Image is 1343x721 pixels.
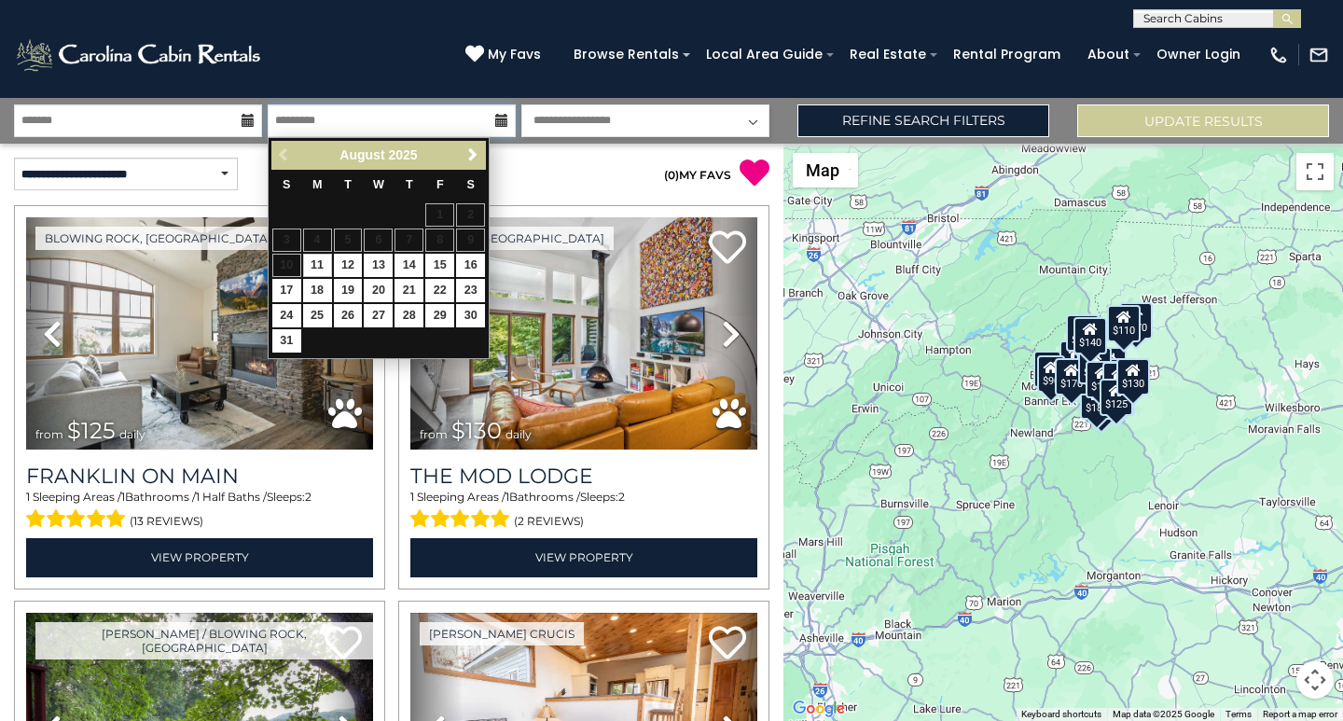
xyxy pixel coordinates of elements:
[664,168,679,182] span: ( )
[1037,354,1065,392] div: $90
[388,147,417,162] span: 2025
[395,279,423,302] a: 21
[303,304,332,327] a: 25
[312,178,323,191] span: Monday
[505,490,509,504] span: 1
[339,147,384,162] span: August
[1033,350,1061,387] div: $85
[806,160,839,180] span: Map
[303,279,332,302] a: 18
[1296,153,1334,190] button: Toggle fullscreen view
[344,178,352,191] span: Tuesday
[456,254,485,277] a: 16
[1021,708,1101,721] button: Keyboard shortcuts
[26,489,373,534] div: Sleeping Areas / Bathrooms / Sleeps:
[272,279,301,302] a: 17
[395,254,423,277] a: 14
[410,489,757,534] div: Sleeping Areas / Bathrooms / Sleeps:
[1296,661,1334,699] button: Map camera controls
[840,40,935,69] a: Real Estate
[1113,709,1214,719] span: Map data ©2025 Google
[618,490,625,504] span: 2
[436,178,444,191] span: Friday
[465,147,480,162] span: Next
[272,329,301,353] a: 31
[1055,358,1088,395] div: $170
[1225,709,1252,719] a: Terms
[1077,104,1329,137] button: Update Results
[283,178,290,191] span: Sunday
[1078,346,1112,383] div: $175
[1085,385,1118,423] div: $155
[797,104,1049,137] a: Refine Search Filters
[410,464,757,489] a: The Mod Lodge
[14,36,266,74] img: White-1-2.png
[564,40,688,69] a: Browse Rentals
[35,227,281,250] a: Blowing Rock, [GEOGRAPHIC_DATA]
[26,464,373,489] a: Franklin On Main
[1147,40,1250,69] a: Owner Login
[425,254,454,277] a: 15
[1116,358,1150,395] div: $130
[420,427,448,441] span: from
[420,227,614,250] a: Boone, [GEOGRAPHIC_DATA]
[1086,360,1119,397] div: $165
[410,490,414,504] span: 1
[425,304,454,327] a: 29
[130,509,203,534] span: (13 reviews)
[364,279,393,302] a: 20
[505,427,532,441] span: daily
[364,254,393,277] a: 13
[121,490,125,504] span: 1
[35,427,63,441] span: from
[305,490,312,504] span: 2
[788,697,850,721] a: Open this area in Google Maps (opens a new window)
[303,254,332,277] a: 11
[1066,313,1100,351] div: $185
[668,168,675,182] span: 0
[514,509,584,534] span: (2 reviews)
[451,417,502,444] span: $130
[788,697,850,721] img: Google
[1268,45,1289,65] img: phone-regular-white.png
[410,217,757,450] img: thumbnail_167016859.jpeg
[944,40,1070,69] a: Rental Program
[395,304,423,327] a: 28
[334,304,363,327] a: 26
[456,279,485,302] a: 23
[406,178,413,191] span: Thursday
[26,490,30,504] span: 1
[697,40,832,69] a: Local Area Guide
[26,538,373,576] a: View Property
[465,45,546,65] a: My Favs
[1080,382,1114,420] div: $180
[425,279,454,302] a: 22
[119,427,145,441] span: daily
[35,622,373,659] a: [PERSON_NAME] / Blowing Rock, [GEOGRAPHIC_DATA]
[364,304,393,327] a: 27
[1119,302,1153,340] div: $170
[373,178,384,191] span: Wednesday
[466,178,474,191] span: Saturday
[420,622,584,645] a: [PERSON_NAME] Crucis
[1073,317,1107,354] div: $140
[1078,40,1139,69] a: About
[410,538,757,576] a: View Property
[461,144,484,167] a: Next
[1100,378,1133,415] div: $125
[334,254,363,277] a: 12
[709,624,746,664] a: Add to favorites
[1308,45,1329,65] img: mail-regular-white.png
[272,304,301,327] a: 24
[1107,305,1141,342] div: $110
[709,229,746,269] a: Add to favorites
[196,490,267,504] span: 1 Half Baths /
[334,279,363,302] a: 19
[26,217,373,450] img: thumbnail_167127309.jpeg
[664,168,731,182] a: (0)MY FAVS
[488,45,541,64] span: My Favs
[456,304,485,327] a: 30
[67,417,116,444] span: $125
